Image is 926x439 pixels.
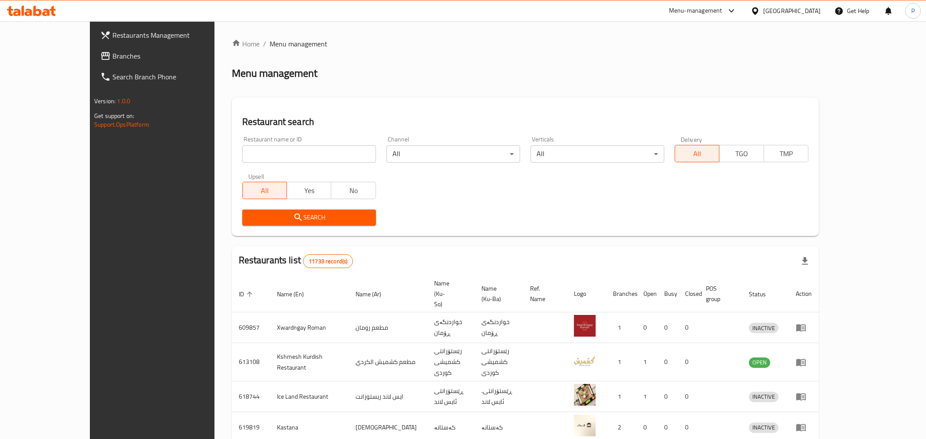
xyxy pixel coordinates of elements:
[427,381,475,412] td: ڕێستۆرانتی ئایس لاند
[303,257,353,265] span: 11733 record(s)
[749,357,770,367] span: OPEN
[349,381,427,412] td: ايس لاند ريستورانت
[763,6,821,16] div: [GEOGRAPHIC_DATA]
[796,391,812,402] div: Menu
[386,145,520,163] div: All
[246,184,283,197] span: All
[93,46,244,66] a: Branches
[796,357,812,367] div: Menu
[427,312,475,343] td: خواردنگەی ڕۆمان
[242,115,808,128] h2: Restaurant search
[287,182,331,199] button: Yes
[239,289,255,299] span: ID
[331,182,376,199] button: No
[723,147,760,160] span: TGO
[242,210,376,226] button: Search
[270,39,327,49] span: Menu management
[270,312,349,343] td: Xwardngay Roman
[112,72,237,82] span: Search Branch Phone
[789,275,819,312] th: Action
[232,39,819,49] nav: breadcrumb
[636,312,657,343] td: 0
[232,343,270,381] td: 613108
[249,212,369,223] span: Search
[356,289,392,299] span: Name (Ar)
[678,381,699,412] td: 0
[475,381,523,412] td: .ڕێستۆرانتی ئایس لاند
[606,312,636,343] td: 1
[669,6,722,16] div: Menu-management
[657,312,678,343] td: 0
[232,381,270,412] td: 618744
[574,415,596,436] img: Kastana
[349,343,427,381] td: مطعم كشميش الكردي
[678,343,699,381] td: 0
[796,322,812,333] div: Menu
[768,147,805,160] span: TMP
[574,350,596,371] img: Kshmesh Kurdish Restaurant
[706,283,732,304] span: POS group
[427,343,475,381] td: رێستۆرانتی کشمیشى كوردى
[567,275,606,312] th: Logo
[232,312,270,343] td: 609857
[242,182,287,199] button: All
[475,312,523,343] td: خواردنگەی ڕۆمان
[636,381,657,412] td: 1
[475,343,523,381] td: رێستۆرانتی کشمیشى كوردى
[678,312,699,343] td: 0
[678,275,699,312] th: Closed
[794,251,815,272] div: Export file
[796,422,812,432] div: Menu
[764,145,808,162] button: TMP
[657,343,678,381] td: 0
[112,30,237,40] span: Restaurants Management
[749,392,778,402] span: INACTIVE
[117,95,130,107] span: 1.0.0
[749,323,778,333] span: INACTIVE
[531,145,664,163] div: All
[290,184,328,197] span: Yes
[911,6,915,16] span: P
[749,423,778,432] span: INACTIVE
[434,278,464,309] span: Name (Ku-So)
[349,312,427,343] td: مطعم رومان
[112,51,237,61] span: Branches
[277,289,315,299] span: Name (En)
[239,254,353,268] h2: Restaurants list
[93,25,244,46] a: Restaurants Management
[574,315,596,337] img: Xwardngay Roman
[749,289,777,299] span: Status
[719,145,764,162] button: TGO
[242,145,376,163] input: Search for restaurant name or ID..
[248,173,264,179] label: Upsell
[481,283,513,304] span: Name (Ku-Ba)
[232,66,317,80] h2: Menu management
[93,66,244,87] a: Search Branch Phone
[657,381,678,412] td: 0
[263,39,266,49] li: /
[530,283,557,304] span: Ref. Name
[94,110,134,121] span: Get support on:
[606,381,636,412] td: 1
[94,95,115,107] span: Version:
[606,275,636,312] th: Branches
[270,381,349,412] td: Ice Land Restaurant
[681,136,702,142] label: Delivery
[657,275,678,312] th: Busy
[636,343,657,381] td: 1
[636,275,657,312] th: Open
[335,184,372,197] span: No
[94,119,149,130] a: Support.OpsPlatform
[303,254,353,268] div: Total records count
[574,384,596,406] img: Ice Land Restaurant
[270,343,349,381] td: Kshmesh Kurdish Restaurant
[606,343,636,381] td: 1
[675,145,719,162] button: All
[232,39,260,49] a: Home
[679,147,716,160] span: All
